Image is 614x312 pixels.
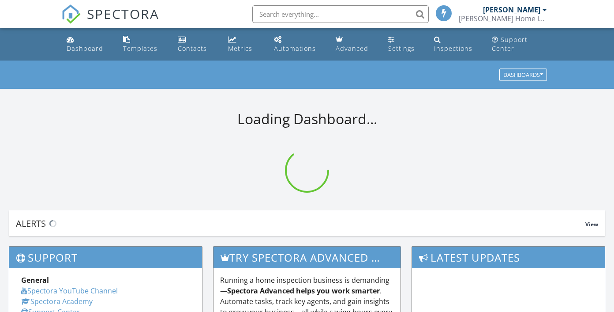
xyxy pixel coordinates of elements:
a: Dashboard [63,32,112,57]
input: Search everything... [252,5,429,23]
h3: Latest Updates [412,247,605,268]
strong: Spectora Advanced helps you work smarter [227,286,380,296]
a: Spectora Academy [21,297,93,306]
a: Inspections [431,32,481,57]
h3: Support [9,247,202,268]
div: Support Center [492,35,528,53]
a: Templates [120,32,167,57]
a: Advanced [332,32,378,57]
div: Settings [388,44,415,53]
span: View [585,221,598,228]
h3: Try spectora advanced [DATE] [213,247,401,268]
img: The Best Home Inspection Software - Spectora [61,4,81,24]
a: Spectora YouTube Channel [21,286,118,296]
div: [PERSON_NAME] [483,5,540,14]
a: SPECTORA [61,12,159,30]
div: Templates [123,44,157,53]
a: Contacts [174,32,217,57]
div: Dashboard [67,44,103,53]
div: DeFurio Home Inspection [459,14,547,23]
div: Contacts [178,44,207,53]
span: SPECTORA [87,4,159,23]
div: Alerts [16,217,585,229]
div: Advanced [336,44,368,53]
a: Settings [385,32,424,57]
div: Automations [274,44,316,53]
a: Metrics [225,32,263,57]
div: Inspections [434,44,472,53]
strong: General [21,275,49,285]
a: Support Center [488,32,551,57]
a: Automations (Basic) [270,32,325,57]
button: Dashboards [499,69,547,81]
div: Metrics [228,44,252,53]
div: Dashboards [503,72,543,78]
